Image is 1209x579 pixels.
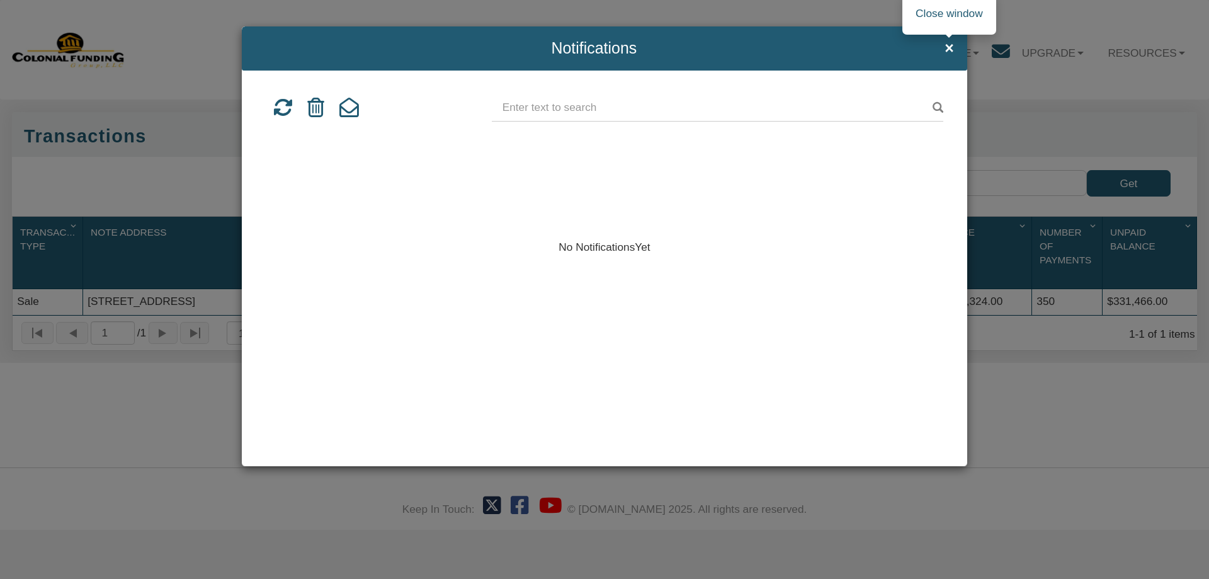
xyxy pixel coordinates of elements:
[492,95,943,121] input: Enter text to search
[266,95,943,442] div: No Notifications
[945,40,954,57] span: ×
[635,241,650,253] span: Yet
[255,40,933,57] span: Notifications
